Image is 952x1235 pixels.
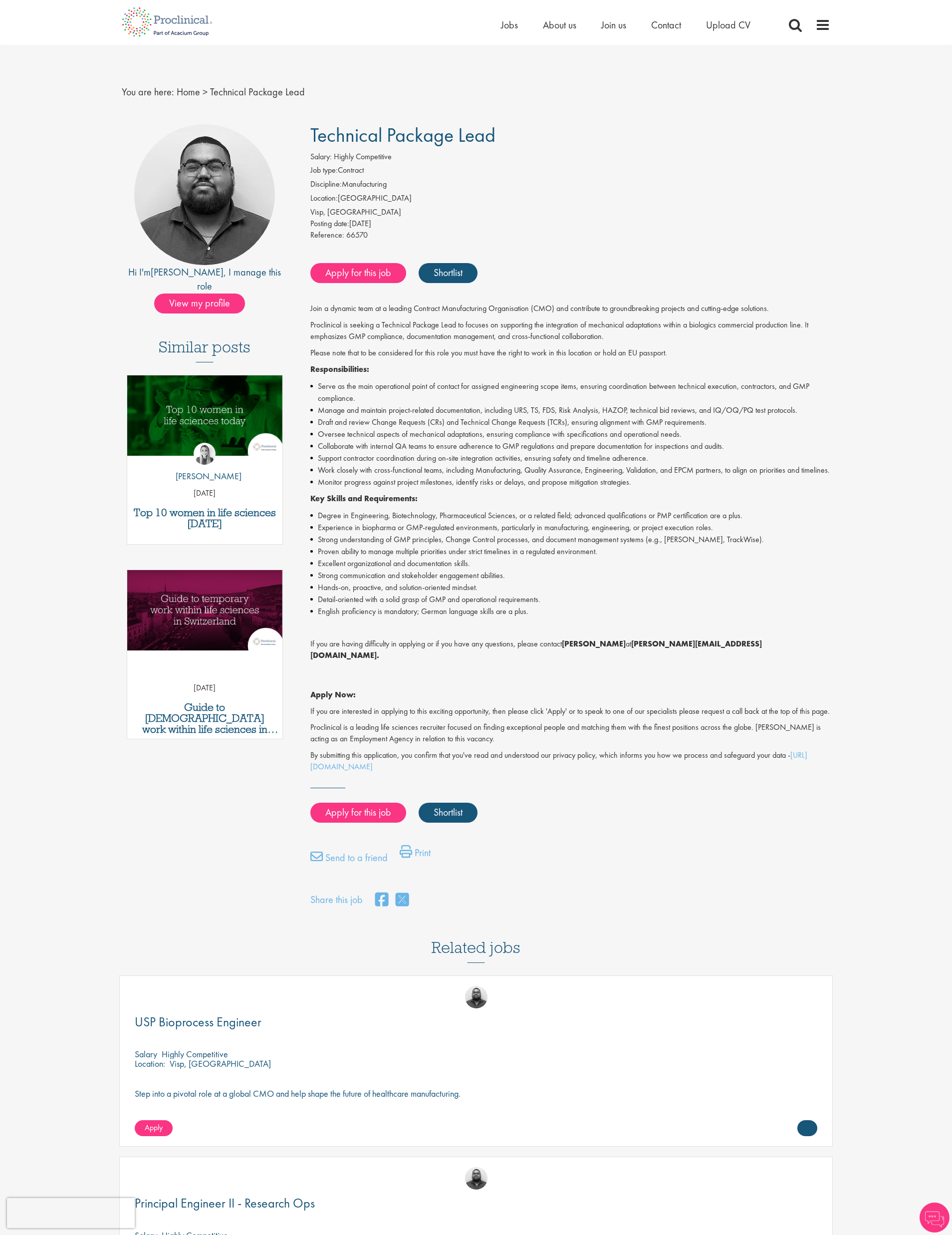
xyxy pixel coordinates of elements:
a: Apply for this job [310,803,406,823]
span: 66570 [346,230,368,240]
a: Link to a post [127,375,282,464]
li: Monitor progress against project milestones, identify risks or delays, and propose mitigation str... [310,476,831,488]
div: [DATE] [310,218,831,230]
a: Join us [601,18,626,31]
li: Strong understanding of GMP principles, Change Control processes, and document management systems... [310,534,831,546]
span: USP Bioprocess Engineer [135,1013,261,1030]
p: [DATE] [127,682,282,694]
a: Principal Engineer II - Research Ops [135,1197,817,1210]
a: Apply [135,1120,173,1136]
a: Link to a post [127,570,282,658]
img: imeage of recruiter Ashley Bennett [134,124,275,265]
li: Support contractor coordination during on-site integration activities, ensuring safety and timeli... [310,452,831,464]
div: Job description [310,303,831,772]
p: Proclinical is seeking a Technical Package Lead to focuses on supporting the integration of mecha... [310,319,831,342]
span: Principal Engineer II - Research Ops [135,1195,315,1212]
strong: Key Skills and Requirements: [310,493,418,504]
a: Send to a friend [310,850,388,870]
p: Highly Competitive [162,1048,228,1060]
strong: Apply Now: [310,689,356,700]
p: If you are having difficulty in applying or if you have any questions, please contact at [310,638,831,661]
li: Work closely with cross-functional teams, including Manufacturing, Quality Assurance, Engineering... [310,464,831,476]
li: Proven ability to manage multiple priorities under strict timelines in a regulated environment. [310,546,831,558]
li: Draft and review Change Requests (CRs) and Technical Change Requests (TCRs), ensuring alignment w... [310,416,831,428]
a: View my profile [154,296,255,309]
p: Proclinical is a leading life sciences recruiter focused on finding exceptional people and matchi... [310,722,831,745]
li: Hands-on, proactive, and solution-oriented mindset. [310,582,831,594]
a: Upload CV [706,18,750,31]
a: Print [400,845,431,865]
span: Location: [135,1058,165,1069]
li: [GEOGRAPHIC_DATA] [310,193,831,207]
li: Strong communication and stakeholder engagement abilities. [310,570,831,582]
span: Highly Competitive [334,151,392,162]
li: Manufacturing [310,179,831,193]
p: By submitting this application, you confirm that you've read and understood our privacy policy, w... [310,750,831,773]
li: Experience in biopharma or GMP-regulated environments, particularly in manufacturing, engineering... [310,522,831,534]
span: Salary [135,1048,157,1060]
label: Discipline: [310,179,342,190]
p: Step into a pivotal role at a global CMO and help shape the future of healthcare manufacturing. [135,1089,817,1098]
strong: [PERSON_NAME] [562,638,626,649]
li: Excellent organizational and documentation skills. [310,558,831,570]
img: Top 10 women in life sciences today [127,375,282,456]
span: Apply [145,1122,163,1133]
a: Apply for this job [310,263,406,283]
li: Manage and maintain project-related documentation, including URS, TS, FDS, Risk Analysis, HAZOP, ... [310,404,831,416]
p: If you are interested in applying to this exciting opportunity, then please click 'Apply' or to s... [310,706,831,717]
a: share on twitter [396,890,409,911]
p: Please note that to be considered for this role you must have the right to work in this location ... [310,347,831,359]
p: [DATE] [127,488,282,499]
img: Ashley Bennett [465,1167,487,1190]
a: [PERSON_NAME] [151,266,224,279]
strong: Responsibilities: [310,364,369,374]
div: Hi I'm , I manage this role [122,265,288,294]
span: Technical Package Lead [210,85,305,98]
a: About us [543,18,576,31]
p: Join a dynamic team at a leading Contract Manufacturing Organisation (CMO) and contribute to grou... [310,303,831,314]
iframe: reCAPTCHA [7,1198,135,1228]
p: [PERSON_NAME] [168,470,241,483]
label: Reference: [310,230,344,241]
a: Shortlist [419,263,477,283]
a: share on facebook [375,890,388,911]
li: Oversee technical aspects of mechanical adaptations, ensuring compliance with specifications and ... [310,428,831,440]
label: Salary: [310,151,332,163]
strong: [PERSON_NAME][EMAIL_ADDRESS][DOMAIN_NAME]. [310,638,762,660]
a: Guide to [DEMOGRAPHIC_DATA] work within life sciences in [GEOGRAPHIC_DATA] [132,702,277,735]
a: Top 10 women in life sciences [DATE] [132,507,277,529]
p: Visp, [GEOGRAPHIC_DATA] [170,1058,271,1069]
label: Job type: [310,165,338,176]
div: Visp, [GEOGRAPHIC_DATA] [310,207,831,218]
label: Location: [310,193,338,204]
li: Detail-oriented with a solid grasp of GMP and operational requirements. [310,594,831,606]
a: [URL][DOMAIN_NAME] [310,750,807,772]
a: USP Bioprocess Engineer [135,1016,817,1028]
span: You are here: [122,85,174,98]
img: Hannah Burke [194,443,216,465]
a: Contact [651,18,681,31]
span: > [203,85,208,98]
a: Jobs [501,18,518,31]
a: Hannah Burke [PERSON_NAME] [168,443,241,488]
span: Technical Package Lead [310,122,495,148]
img: Ashley Bennett [465,986,487,1008]
li: Collaborate with internal QA teams to ensure adherence to GMP regulations and prepare documentati... [310,440,831,452]
li: Serve as the main operational point of contact for assigned engineering scope items, ensuring coo... [310,380,831,404]
a: Shortlist [419,803,477,823]
a: breadcrumb link [177,85,200,98]
h3: Related jobs [432,914,520,963]
li: English proficiency is mandatory; German language skills are a plus. [310,606,831,617]
h3: Similar posts [159,338,250,362]
li: Degree in Engineering, Biotechnology, Pharmaceutical Sciences, or a related field; advanced quali... [310,510,831,522]
img: Chatbot [920,1203,950,1233]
